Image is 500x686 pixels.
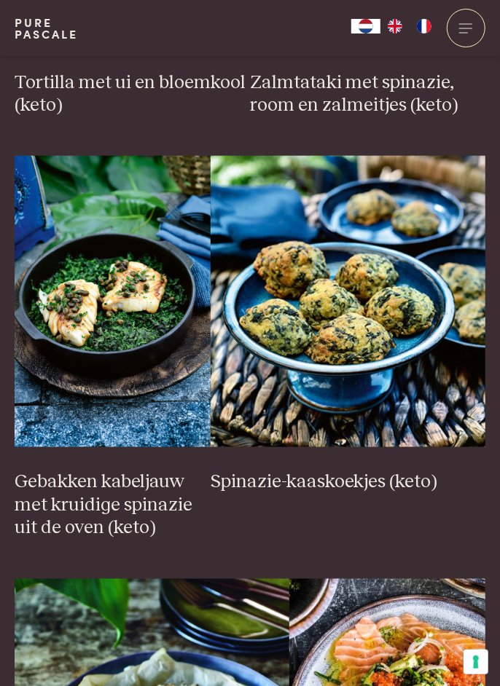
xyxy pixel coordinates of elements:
img: Spinazie-kaaskoekjes (keto) [211,156,485,447]
a: EN [380,19,410,33]
aside: Language selected: Nederlands [351,19,439,33]
h3: Zalmtataki met spinazie, room en zalmeitjes (keto) [250,71,485,118]
a: NL [351,19,380,33]
div: Language [351,19,380,33]
a: Spinazie-kaaskoekjes (keto) Spinazie-kaaskoekjes (keto) [211,156,485,494]
a: PurePascale [15,17,78,40]
img: Gebakken kabeljauw met kruidige spinazie uit de oven (keto) [15,156,211,447]
h3: Spinazie-kaaskoekjes (keto) [211,470,485,494]
h3: Gebakken kabeljauw met kruidige spinazie uit de oven (keto) [15,470,211,540]
ul: Language list [380,19,439,33]
a: Gebakken kabeljauw met kruidige spinazie uit de oven (keto) Gebakken kabeljauw met kruidige spina... [15,156,211,540]
h3: Tortilla met ui en bloemkool (keto) [15,71,250,118]
a: FR [410,19,439,33]
button: Uw voorkeuren voor toestemming voor trackingtechnologieën [464,650,488,674]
